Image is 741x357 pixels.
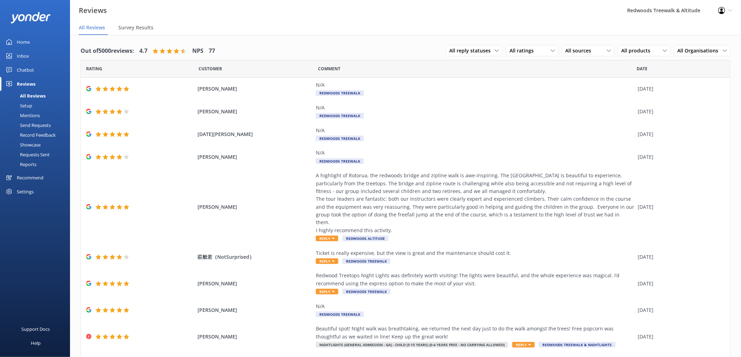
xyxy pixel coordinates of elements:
[79,24,105,31] span: All Reviews
[198,203,312,211] span: [PERSON_NAME]
[638,253,721,261] div: [DATE]
[4,110,70,120] a: Mentions
[4,150,50,159] div: Requests Sent
[31,336,41,350] div: Help
[198,130,312,138] span: [DATE][PERSON_NAME]
[316,81,635,89] div: N/A
[4,130,56,140] div: Record Feedback
[316,113,364,119] span: Redwoods Treewalk
[316,289,338,294] span: Reply
[316,172,635,234] div: A highlight of Rotorua, the redwoods bridge and zipline walk is awe-inspiring. The [GEOGRAPHIC_DA...
[4,120,70,130] a: Send Requests
[86,65,102,72] span: Date
[316,258,338,264] span: Reply
[4,120,51,130] div: Send Requests
[638,85,721,93] div: [DATE]
[637,65,648,72] span: Date
[316,136,364,141] span: Redwoods Treewalk
[539,342,616,348] span: Redwoods Treewalk & Nightlights
[316,127,635,134] div: N/A
[4,91,70,101] a: All Reviews
[316,158,364,164] span: Redwoods Treewalk
[566,47,596,55] span: All sources
[17,185,34,199] div: Settings
[4,101,70,110] a: Setup
[316,302,635,310] div: N/A
[198,253,312,261] span: 莊般若（NotSurprised）
[198,280,312,287] span: [PERSON_NAME]
[342,258,390,264] span: Redwoods Treewalk
[342,236,388,241] span: Redwoods Altitude
[316,325,635,341] div: Beautiful spot! NIght walk was breathtaking, we returned the next day just to do the walk amongst...
[22,322,50,336] div: Support Docs
[316,272,635,287] div: Redwood Treetops Night Lights was definitely worth visiting! The lights were beautiful, and the w...
[198,306,312,314] span: [PERSON_NAME]
[198,153,312,161] span: [PERSON_NAME]
[4,140,41,150] div: Showcase
[342,289,390,294] span: Redwoods Treewalk
[4,159,70,169] a: Reports
[316,249,635,257] div: Ticket is really expensive, but the view is great and the maintenance should cost it.
[198,85,312,93] span: [PERSON_NAME]
[316,236,338,241] span: Reply
[638,130,721,138] div: [DATE]
[209,47,215,56] h4: 77
[17,171,43,185] div: Recommend
[638,153,721,161] div: [DATE]
[638,306,721,314] div: [DATE]
[512,342,535,348] span: Reply
[449,47,495,55] span: All reply statuses
[17,35,30,49] div: Home
[316,90,364,96] span: Redwoods Treewalk
[638,203,721,211] div: [DATE]
[316,149,635,157] div: N/A
[510,47,538,55] span: All ratings
[678,47,723,55] span: All Organisations
[139,47,147,56] h4: 4.7
[4,130,70,140] a: Record Feedback
[198,333,312,341] span: [PERSON_NAME]
[17,49,29,63] div: Inbox
[192,47,203,56] h4: NPS
[638,333,721,341] div: [DATE]
[4,91,46,101] div: All Reviews
[79,5,107,16] h3: Reviews
[4,101,32,110] div: Setup
[4,140,70,150] a: Showcase
[199,65,222,72] span: Date
[316,104,635,112] div: N/A
[4,159,36,169] div: Reports
[318,65,341,72] span: Question
[17,63,34,77] div: Chatbot
[118,24,153,31] span: Survey Results
[4,150,70,159] a: Requests Sent
[622,47,655,55] span: All products
[638,108,721,115] div: [DATE]
[81,47,134,56] h4: Out of 5000 reviews:
[17,77,35,91] div: Reviews
[638,280,721,287] div: [DATE]
[198,108,312,115] span: [PERSON_NAME]
[4,110,40,120] div: Mentions
[316,342,508,348] span: Nightlights (General Admission - GA) - Child (5-15 years) (0-4 years free - no carrying allowed)
[316,312,364,317] span: Redwoods Treewalk
[11,12,51,23] img: yonder-white-logo.png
